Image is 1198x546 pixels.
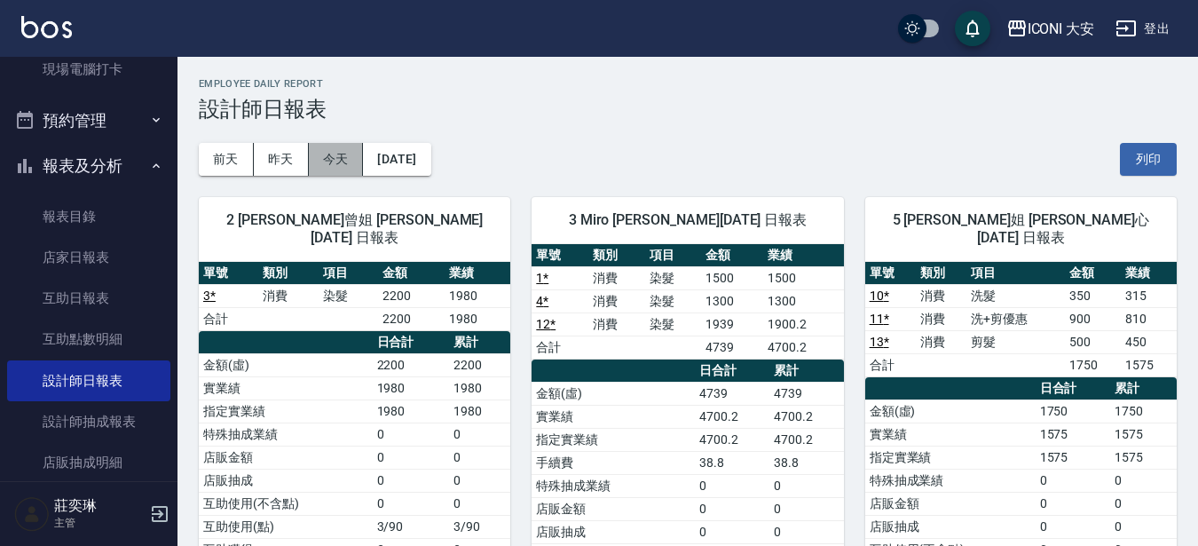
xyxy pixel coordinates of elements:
[54,515,145,531] p: 主管
[199,97,1177,122] h3: 設計師日報表
[199,143,254,176] button: 前天
[373,423,449,446] td: 0
[532,520,695,543] td: 店販抽成
[532,497,695,520] td: 店販金額
[1028,18,1095,40] div: ICONI 大安
[199,469,373,492] td: 店販抽成
[532,428,695,451] td: 指定實業績
[449,469,511,492] td: 0
[449,400,511,423] td: 1980
[1110,400,1177,423] td: 1750
[1036,469,1111,492] td: 0
[769,360,844,383] th: 累計
[199,78,1177,90] h2: Employee Daily Report
[199,262,258,285] th: 單號
[319,262,378,285] th: 項目
[373,469,449,492] td: 0
[449,353,511,376] td: 2200
[1065,307,1121,330] td: 900
[1065,353,1121,376] td: 1750
[373,400,449,423] td: 1980
[1120,143,1177,176] button: 列印
[763,336,843,359] td: 4700.2
[1036,515,1111,538] td: 0
[7,319,170,360] a: 互助點數明細
[701,336,763,359] td: 4739
[865,492,1036,515] td: 店販金額
[1036,446,1111,469] td: 1575
[645,313,702,336] td: 染髮
[445,284,510,307] td: 1980
[763,266,843,289] td: 1500
[21,16,72,38] img: Logo
[588,289,645,313] td: 消費
[1110,423,1177,446] td: 1575
[553,211,822,229] span: 3 Miro [PERSON_NAME][DATE] 日報表
[701,244,763,267] th: 金額
[916,307,966,330] td: 消費
[763,313,843,336] td: 1900.2
[373,515,449,538] td: 3/90
[258,284,318,307] td: 消費
[220,211,489,247] span: 2 [PERSON_NAME]曾姐 [PERSON_NAME] [DATE] 日報表
[199,376,373,400] td: 實業績
[695,497,769,520] td: 0
[763,244,843,267] th: 業績
[865,423,1036,446] td: 實業績
[7,98,170,144] button: 預約管理
[1110,377,1177,400] th: 累計
[532,405,695,428] td: 實業績
[1036,492,1111,515] td: 0
[199,515,373,538] td: 互助使用(點)
[865,446,1036,469] td: 指定實業績
[695,428,769,451] td: 4700.2
[373,492,449,515] td: 0
[449,423,511,446] td: 0
[701,289,763,313] td: 1300
[199,446,373,469] td: 店販金額
[955,11,990,46] button: save
[916,284,966,307] td: 消費
[445,262,510,285] th: 業績
[966,284,1065,307] td: 洗髮
[763,289,843,313] td: 1300
[769,405,844,428] td: 4700.2
[14,496,50,532] img: Person
[916,262,966,285] th: 類別
[449,492,511,515] td: 0
[319,284,378,307] td: 染髮
[7,143,170,189] button: 報表及分析
[645,289,702,313] td: 染髮
[865,469,1036,492] td: 特殊抽成業績
[54,497,145,515] h5: 莊奕琳
[966,307,1065,330] td: 洗+剪優惠
[1108,12,1177,45] button: 登出
[378,284,444,307] td: 2200
[966,330,1065,353] td: 剪髮
[645,244,702,267] th: 項目
[1110,469,1177,492] td: 0
[449,376,511,400] td: 1980
[1065,262,1121,285] th: 金額
[1110,446,1177,469] td: 1575
[199,262,510,331] table: a dense table
[532,336,588,359] td: 合計
[769,451,844,474] td: 38.8
[1110,515,1177,538] td: 0
[769,474,844,497] td: 0
[449,446,511,469] td: 0
[1036,423,1111,446] td: 1575
[199,400,373,423] td: 指定實業績
[445,307,510,330] td: 1980
[1036,400,1111,423] td: 1750
[1121,330,1177,353] td: 450
[1121,307,1177,330] td: 810
[373,376,449,400] td: 1980
[309,143,364,176] button: 今天
[378,262,444,285] th: 金額
[373,446,449,469] td: 0
[373,353,449,376] td: 2200
[645,266,702,289] td: 染髮
[1121,262,1177,285] th: 業績
[199,423,373,446] td: 特殊抽成業績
